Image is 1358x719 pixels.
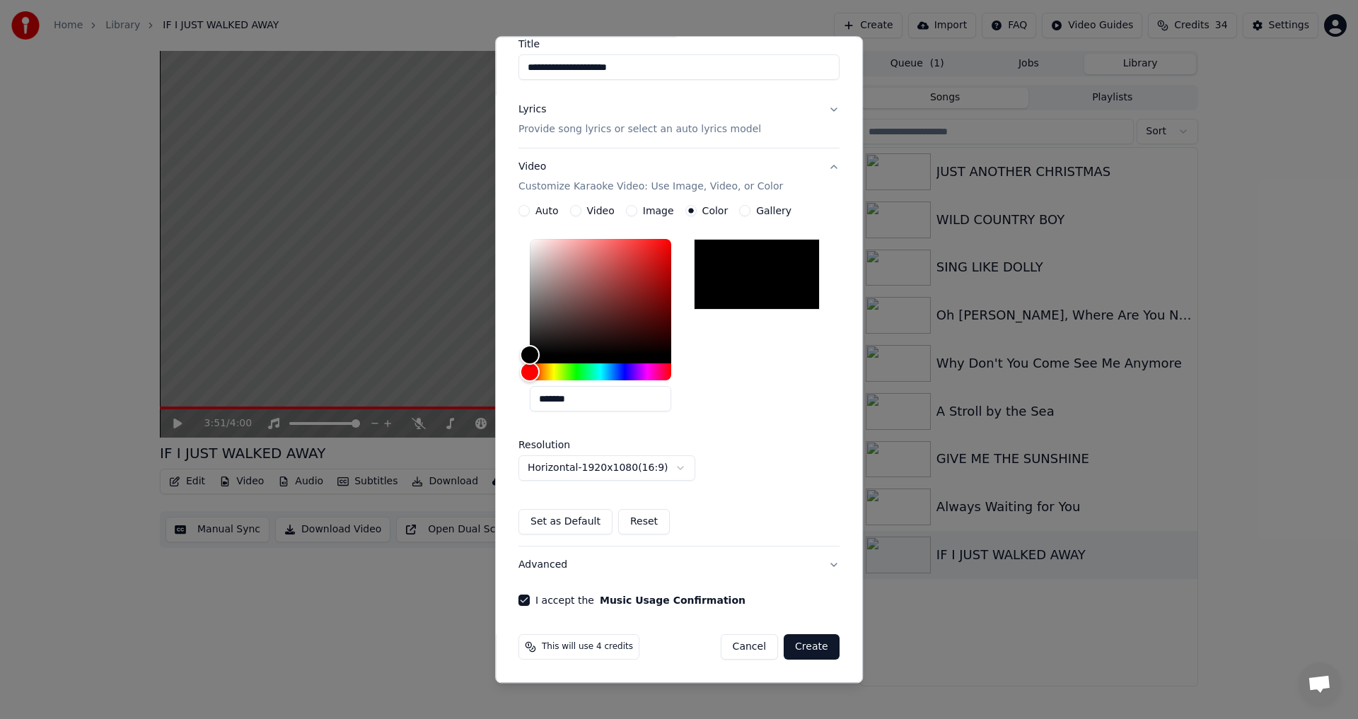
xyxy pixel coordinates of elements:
div: Color [530,240,671,356]
label: Auto [535,206,559,216]
button: Set as Default [518,510,613,535]
button: LyricsProvide song lyrics or select an auto lyrics model [518,92,840,148]
p: Provide song lyrics or select an auto lyrics model [518,123,761,137]
label: Color [702,206,729,216]
div: Video [518,160,783,194]
p: Customize Karaoke Video: Use Image, Video, or Color [518,180,783,194]
div: Lyrics [518,103,546,117]
span: This will use 4 credits [542,642,633,653]
label: Gallery [756,206,791,216]
button: Create [784,635,840,660]
div: Hue [530,364,671,381]
button: VideoCustomize Karaoke Video: Use Image, Video, or Color [518,149,840,206]
button: Cancel [721,635,778,660]
button: Advanced [518,547,840,584]
label: Title [518,40,840,49]
label: I accept the [535,596,745,606]
button: Reset [618,510,670,535]
div: VideoCustomize Karaoke Video: Use Image, Video, or Color [518,206,840,546]
label: Resolution [518,440,660,450]
label: Video [587,206,615,216]
label: Image [643,206,674,216]
button: I accept the [600,596,745,606]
